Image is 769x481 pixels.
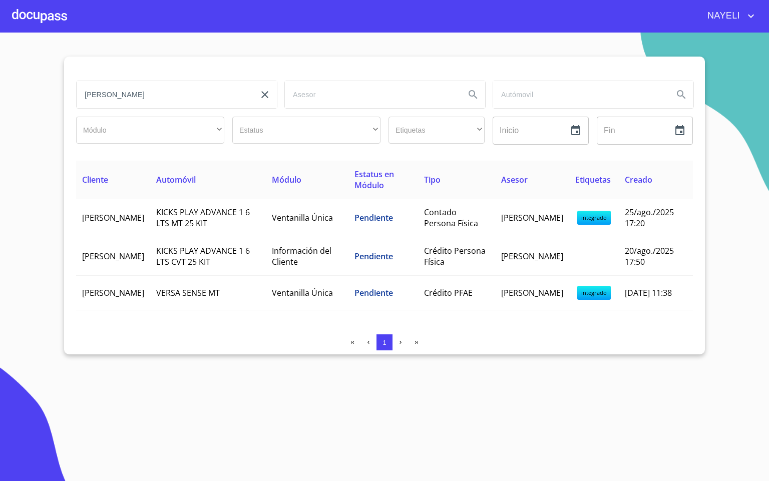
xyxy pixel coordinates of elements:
[501,174,528,185] span: Asesor
[700,8,745,24] span: NAYELI
[389,117,485,144] div: ​
[625,287,672,298] span: [DATE] 11:38
[272,174,301,185] span: Módulo
[501,287,563,298] span: [PERSON_NAME]
[669,83,693,107] button: Search
[501,212,563,223] span: [PERSON_NAME]
[575,174,611,185] span: Etiquetas
[156,245,250,267] span: KICKS PLAY ADVANCE 1 6 LTS CVT 25 KIT
[354,251,393,262] span: Pendiente
[354,169,394,191] span: Estatus en Módulo
[424,287,473,298] span: Crédito PFAE
[77,81,249,108] input: search
[354,212,393,223] span: Pendiente
[253,83,277,107] button: clear input
[501,251,563,262] span: [PERSON_NAME]
[82,251,144,262] span: [PERSON_NAME]
[625,245,674,267] span: 20/ago./2025 17:50
[156,207,250,229] span: KICKS PLAY ADVANCE 1 6 LTS MT 25 KIT
[382,339,386,346] span: 1
[625,174,652,185] span: Creado
[461,83,485,107] button: Search
[82,212,144,223] span: [PERSON_NAME]
[272,212,333,223] span: Ventanilla Única
[82,287,144,298] span: [PERSON_NAME]
[577,286,611,300] span: integrado
[76,117,224,144] div: ​
[156,174,196,185] span: Automóvil
[424,174,441,185] span: Tipo
[285,81,457,108] input: search
[424,245,486,267] span: Crédito Persona Física
[272,245,331,267] span: Información del Cliente
[354,287,393,298] span: Pendiente
[625,207,674,229] span: 25/ago./2025 17:20
[577,211,611,225] span: integrado
[232,117,380,144] div: ​
[493,81,665,108] input: search
[376,334,393,350] button: 1
[424,207,478,229] span: Contado Persona Física
[156,287,220,298] span: VERSA SENSE MT
[272,287,333,298] span: Ventanilla Única
[700,8,757,24] button: account of current user
[82,174,108,185] span: Cliente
